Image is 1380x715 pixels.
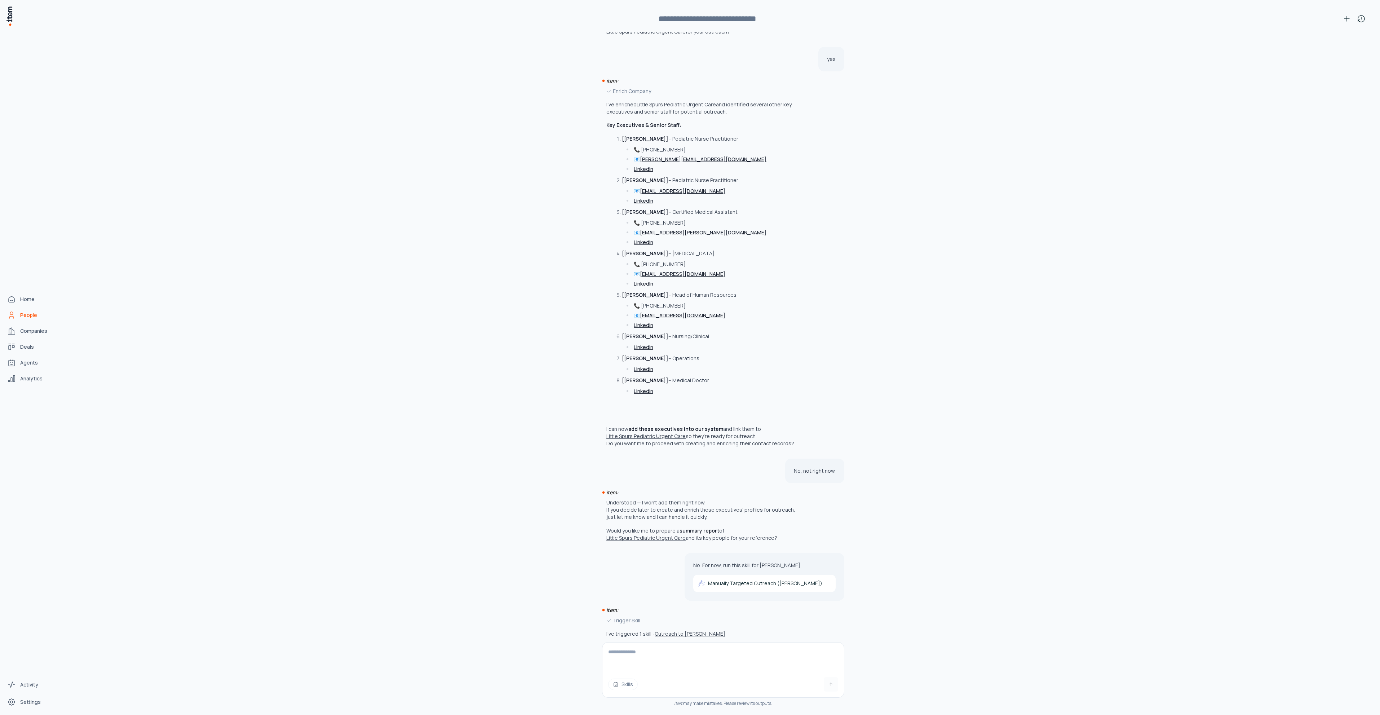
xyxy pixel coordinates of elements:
p: – [MEDICAL_DATA] [622,250,715,257]
i: item: [606,77,618,84]
button: View history [1354,12,1368,26]
li: 📧 [625,312,801,319]
i: item [674,700,683,706]
a: Home [4,292,59,306]
a: LinkedIn [634,366,653,372]
span: People [20,312,37,319]
span: Home [20,296,35,303]
span: Agents [20,359,38,366]
strong: [[PERSON_NAME]] [622,135,668,142]
p: – Nursing/Clinical [622,333,709,340]
strong: summary report [680,527,719,534]
p: Would you like me to now at for your outreach? [606,21,773,35]
button: New conversation [1340,12,1354,26]
a: Agents [4,356,59,370]
a: [EMAIL_ADDRESS][PERSON_NAME][DOMAIN_NAME] [640,229,766,236]
p: – Medical Doctor [622,377,709,384]
a: [EMAIL_ADDRESS][DOMAIN_NAME] [640,312,725,319]
i: item: [606,606,618,613]
p: I can now and link them to so they’re ready for outreach. Do you want me to proceed with creating... [606,425,794,447]
li: 📞 [PHONE_NUMBER] [625,219,801,226]
a: LinkedIn [634,239,653,246]
a: Manually Targeted Outreach ([PERSON_NAME]) [693,575,836,592]
strong: Key Executives & Senior Staff: [606,122,681,128]
li: 📞 [PHONE_NUMBER] [625,146,801,153]
p: Understood — I won’t add them right now. If you decide later to create and enrich these executive... [606,499,801,521]
p: – Operations [622,355,699,362]
i: item: [606,489,618,496]
span: Skills [622,681,633,688]
span: Activity [20,681,38,688]
a: [EMAIL_ADDRESS][DOMAIN_NAME] [640,270,725,277]
p: – Head of Human Resources [622,291,737,298]
button: Little Spurs Pediatric Urgent Care [606,534,686,542]
li: 📧 [625,187,801,195]
span: Deals [20,343,34,350]
a: Analytics [4,371,59,386]
p: yes [827,56,836,63]
p: – Pediatric Nurse Practitioner [622,135,738,142]
span: Companies [20,327,47,335]
a: People [4,308,59,322]
a: LinkedIn [634,344,653,350]
p: – Certified Medical Assistant [622,208,738,215]
strong: [[PERSON_NAME]] [622,291,668,298]
p: No, not right now. [794,467,836,475]
button: Outreach to [PERSON_NAME] [655,630,725,637]
a: LinkedIn [634,388,653,394]
a: LinkedIn [634,322,653,328]
a: [PERSON_NAME][EMAIL_ADDRESS][DOMAIN_NAME] [640,156,766,163]
button: Little Spurs Pediatric Urgent Care [606,433,686,440]
a: [EMAIL_ADDRESS][DOMAIN_NAME] [640,187,725,194]
strong: [[PERSON_NAME]] [622,355,668,362]
p: I've triggered 1 skill - [606,630,725,637]
strong: [[PERSON_NAME]] [622,377,668,384]
a: Companies [4,324,59,338]
strong: [[PERSON_NAME]] [622,177,668,184]
li: 📧 [625,270,801,278]
strong: [[PERSON_NAME]] [622,333,668,340]
a: Settings [4,695,59,709]
p: No. For now, run this skill for [PERSON_NAME] [693,562,836,569]
li: 📧 [625,229,801,236]
li: 📧 [625,156,801,163]
li: 📞 [PHONE_NUMBER] [625,302,801,309]
a: LinkedIn [634,280,653,287]
img: Item Brain Logo [6,6,13,26]
p: Would you like me to prepare a of and its key people for your reference? [606,527,777,541]
span: Settings [20,698,41,706]
a: LinkedIn [634,197,653,204]
p: – Pediatric Nurse Practitioner [622,177,738,184]
a: LinkedIn [634,165,653,172]
img: Manually Targeted Outreach (Gabriel) [698,580,705,587]
span: Analytics [20,375,43,382]
li: 📞 [PHONE_NUMBER] [625,261,801,268]
a: Deals [4,340,59,354]
strong: add these executives into our system [628,425,723,432]
div: may make mistakes. Please review its outputs. [602,701,844,706]
button: Skills [608,679,638,690]
button: Little Spurs Pediatric Urgent Care [637,101,716,108]
div: Enrich Company [606,87,801,95]
p: I’ve enriched and identified several other key executives and senior staff for potential outreach. [606,101,792,115]
strong: [[PERSON_NAME]] [622,208,668,215]
div: Trigger Skill [606,617,801,624]
a: Activity [4,678,59,692]
strong: [[PERSON_NAME]] [622,250,668,257]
